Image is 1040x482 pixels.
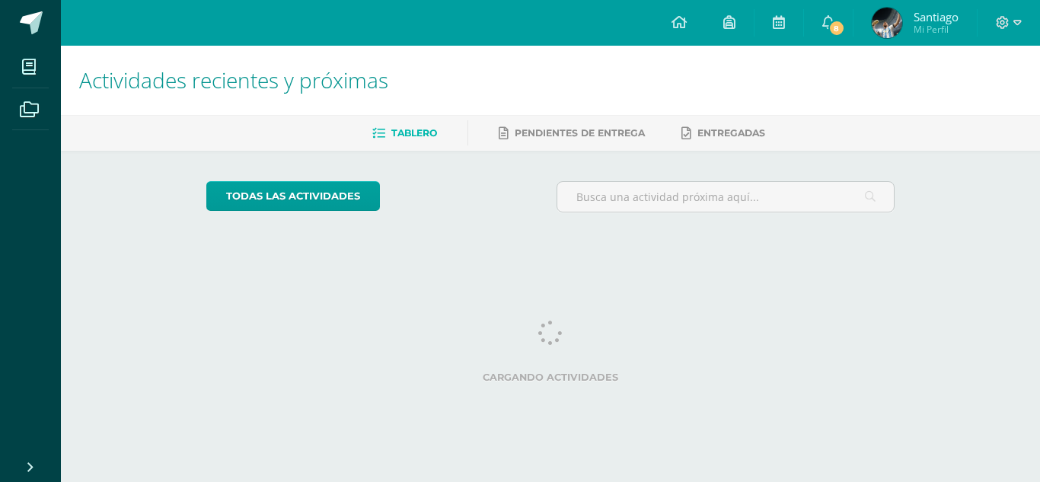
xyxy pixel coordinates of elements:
span: Tablero [391,127,437,139]
span: Santiago [914,9,959,24]
span: 8 [828,20,845,37]
img: 5123ac06f59dc8623f8b1535142e8b9a.png [872,8,902,38]
a: Tablero [372,121,437,145]
span: Entregadas [697,127,765,139]
a: Pendientes de entrega [499,121,645,145]
span: Pendientes de entrega [515,127,645,139]
a: Entregadas [681,121,765,145]
span: Actividades recientes y próximas [79,65,388,94]
span: Mi Perfil [914,23,959,36]
label: Cargando actividades [206,372,895,383]
a: todas las Actividades [206,181,380,211]
input: Busca una actividad próxima aquí... [557,182,895,212]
